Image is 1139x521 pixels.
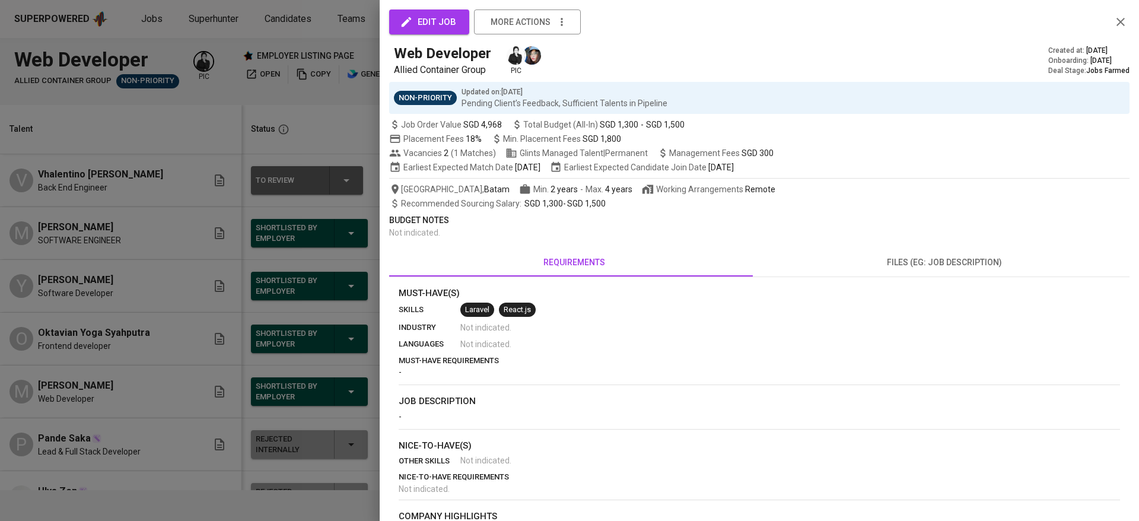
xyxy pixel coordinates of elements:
span: Recommended Sourcing Salary : [401,199,523,208]
span: files (eg: job description) [766,255,1122,270]
span: Earliest Expected Match Date [389,161,540,173]
span: SGD 1,300 [600,119,638,131]
span: Allied Container Group [394,64,486,75]
span: [DATE] [515,161,540,173]
span: 2 [442,147,448,159]
button: edit job [389,9,469,34]
div: Onboarding : [1048,56,1130,66]
span: [DATE] [1086,46,1108,56]
span: Not indicated . [460,455,511,466]
span: Total Budget (All-In) [511,119,685,131]
img: diazagista@glints.com [523,46,541,65]
p: other skills [399,455,460,467]
span: - [399,412,402,421]
div: pic [505,45,526,76]
span: Non-Priority [394,93,457,104]
span: SGD 1,300 [524,199,563,208]
button: more actions [474,9,581,34]
span: Not indicated . [389,228,440,237]
p: Updated on : [DATE] [462,87,667,97]
p: industry [399,322,460,333]
p: must-have requirements [399,355,1120,367]
img: medwi@glints.com [507,46,525,65]
p: Pending Client’s Feedback, Sufficient Talents in Pipeline [462,97,667,109]
span: Min. [533,185,578,194]
span: Batam [484,183,510,195]
span: - [401,198,606,209]
span: Max. [586,185,632,194]
p: nice-to-have requirements [399,471,1120,483]
span: 2 years [551,185,578,194]
p: nice-to-have(s) [399,439,1120,453]
p: Budget Notes [389,214,1130,227]
span: SGD 1,500 [567,199,606,208]
p: Must-Have(s) [399,287,1120,300]
span: React.js [499,304,536,316]
span: SGD 1,500 [646,119,685,131]
span: Not indicated . [460,338,511,350]
span: - [641,119,644,131]
span: Working Arrangements [642,183,775,195]
span: Jobs Farmed [1086,66,1130,75]
span: Earliest Expected Candidate Join Date [550,161,734,173]
span: Vacancies ( 1 Matches ) [389,147,496,159]
span: SGD 4,968 [463,119,502,131]
span: Laravel [460,304,494,316]
p: languages [399,338,460,350]
span: Min. Placement Fees [503,134,621,144]
span: Not indicated . [460,322,511,333]
p: skills [399,304,460,316]
div: Remote [745,183,775,195]
span: Placement Fees [403,134,482,144]
span: more actions [491,15,551,30]
span: [DATE] [1090,56,1112,66]
span: Job Order Value [389,119,502,131]
span: [GEOGRAPHIC_DATA] , [389,183,510,195]
span: [DATE] [708,161,734,173]
span: Management Fees [669,148,774,158]
span: 18% [466,134,482,144]
span: Not indicated . [399,484,450,494]
span: Glints Managed Talent | Permanent [505,147,648,159]
span: SGD 1,800 [583,134,621,144]
span: edit job [402,14,456,30]
div: Created at : [1048,46,1130,56]
h5: Web Developer [394,44,491,63]
span: SGD 300 [742,148,774,158]
span: - [580,183,583,195]
span: requirements [396,255,752,270]
div: Deal Stage : [1048,66,1130,76]
span: 4 years [605,185,632,194]
p: job description [399,395,1120,408]
span: - [399,367,402,377]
